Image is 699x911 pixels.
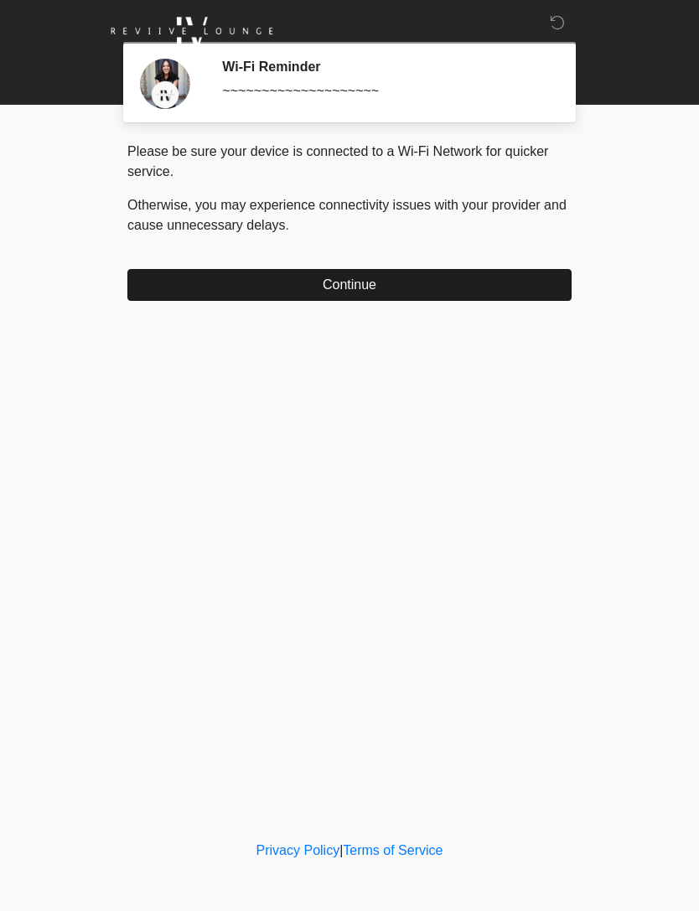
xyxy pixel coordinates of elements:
[127,142,572,182] p: Please be sure your device is connected to a Wi-Fi Network for quicker service.
[339,843,343,857] a: |
[256,843,340,857] a: Privacy Policy
[111,13,273,50] img: Reviive Lounge Logo
[343,843,443,857] a: Terms of Service
[127,269,572,301] button: Continue
[222,59,546,75] h2: Wi-Fi Reminder
[286,218,289,232] span: .
[127,195,572,236] p: Otherwise, you may experience connectivity issues with your provider and cause unnecessary delays
[140,59,190,109] img: Agent Avatar
[222,81,546,101] div: ~~~~~~~~~~~~~~~~~~~~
